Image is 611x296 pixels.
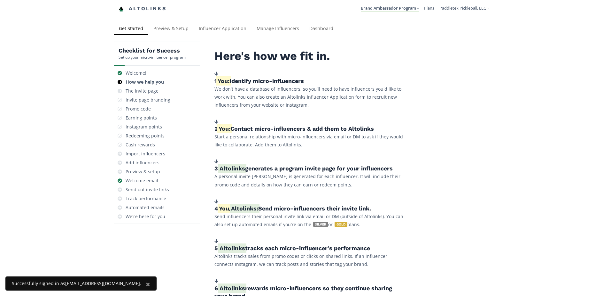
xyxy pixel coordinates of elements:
[139,276,157,292] button: Close
[119,4,166,14] a: Altolinks
[214,50,406,63] h2: Here's how we fit in.
[119,54,186,60] div: Set up your micro-influencer program
[126,169,160,175] div: Preview & setup
[335,222,347,227] span: GOLD
[361,5,419,12] a: Brand Ambassador Program
[126,133,165,139] div: Redeeming points
[220,245,245,251] span: Altolinks
[304,23,338,36] a: Dashboard
[126,142,155,148] div: Cash rewards
[214,125,406,133] h5: 2. Contact micro-influencers & add them to Altolinks
[311,221,328,227] a: SILVER
[126,70,146,76] div: Welcome!
[126,124,162,130] div: Instagram points
[424,5,434,11] a: Plans
[251,23,304,36] a: Manage Influencers
[126,160,159,166] div: Add influencers
[214,212,406,228] p: Send influencers their personal invite link via email or DM (outside of Altolinks). You can also ...
[119,6,124,12] img: favicon-32x32.png
[214,133,406,149] p: Start a personal relationship with micro-influencers via email or DM to ask if they would like to...
[126,186,169,193] div: Send out invite links
[313,222,328,227] span: SILVER
[218,78,229,84] span: You:
[439,5,486,11] span: Paddletek Pickleball, LLC
[126,151,165,157] div: Import influencers
[219,205,229,212] span: You
[220,285,245,292] span: Altolinks
[146,279,150,289] span: ×
[231,205,258,212] span: Altolinks:
[12,280,141,287] div: Successfully signed in as [EMAIL_ADDRESS][DOMAIN_NAME] .
[126,213,165,220] div: We're here for you
[126,79,164,85] div: How we help you
[126,115,157,121] div: Earning points
[214,165,406,172] h5: 3. generates a program invite page for your influencers
[148,23,194,36] a: Preview & Setup
[214,252,406,268] p: Altolinks tracks sales from promo codes or clicks on shared links. If an influencer connects Inst...
[214,244,406,252] h5: 5. tracks each micro-influencer's performance
[214,77,406,85] h5: 1. Identify micro-influencers
[126,106,151,112] div: Promo code
[126,204,165,211] div: Automated emails
[126,177,158,184] div: Welcome email
[126,195,166,202] div: Track performance
[439,5,490,12] a: Paddletek Pickleball, LLC
[194,23,251,36] a: Influencer Application
[119,47,186,54] h5: Checklist for Success
[333,221,347,227] a: GOLD
[214,172,406,188] p: A personal invite [PERSON_NAME] is generated for each influencer. It will include their promo cod...
[214,205,406,212] h5: 4. / Send micro-influencers their invite link.
[214,85,406,109] p: We don't have a database of influencers, so you'll need to have influencers you'd like to work wi...
[126,88,159,94] div: The invite page
[220,165,245,172] span: Altolinks
[126,97,170,103] div: Invite page branding
[114,23,148,36] a: Get Started
[219,125,230,132] span: You:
